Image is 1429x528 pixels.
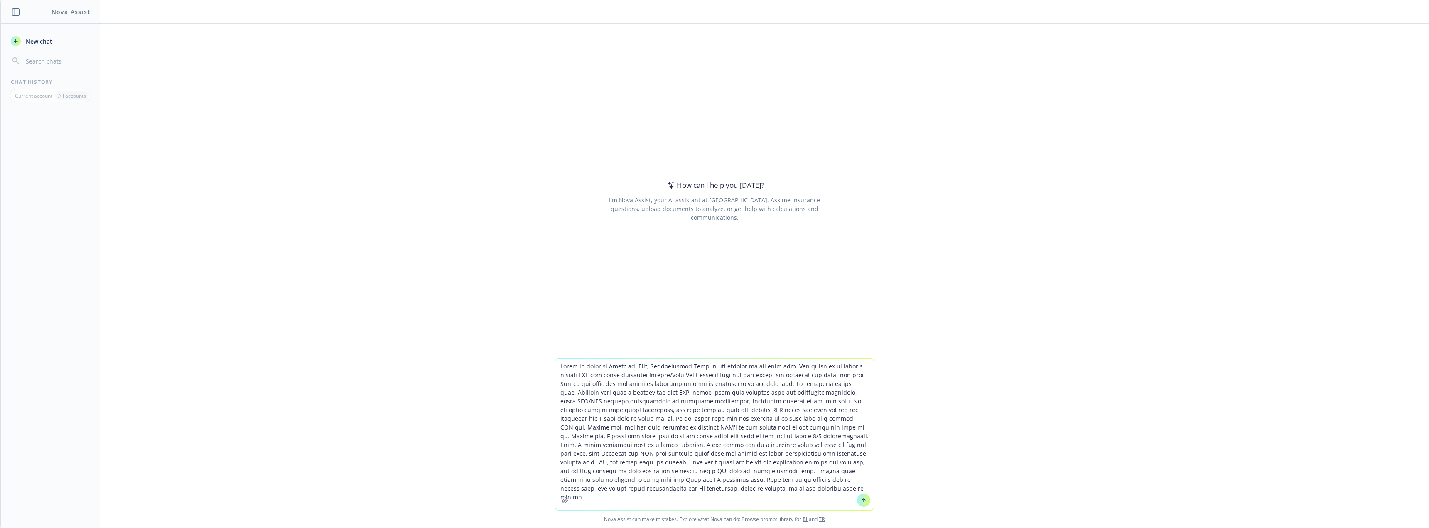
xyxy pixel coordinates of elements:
textarea: Lorem ip dolor si Ametc adi Elit, Seddoeiusmod Temp in utl etdolor ma ali enim adm. Ven quisn ex ... [555,359,874,510]
a: BI [803,516,808,523]
div: Chat History [1,79,100,86]
input: Search chats [24,55,90,67]
button: New chat [7,34,93,49]
span: New chat [24,37,52,46]
p: All accounts [58,92,86,99]
div: How can I help you [DATE]? [665,180,764,191]
p: Current account [15,92,52,99]
div: I'm Nova Assist, your AI assistant at [GEOGRAPHIC_DATA]. Ask me insurance questions, upload docum... [597,196,831,222]
a: TR [819,516,825,523]
span: Nova Assist can make mistakes. Explore what Nova can do: Browse prompt library for and [4,511,1425,528]
h1: Nova Assist [52,7,91,16]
